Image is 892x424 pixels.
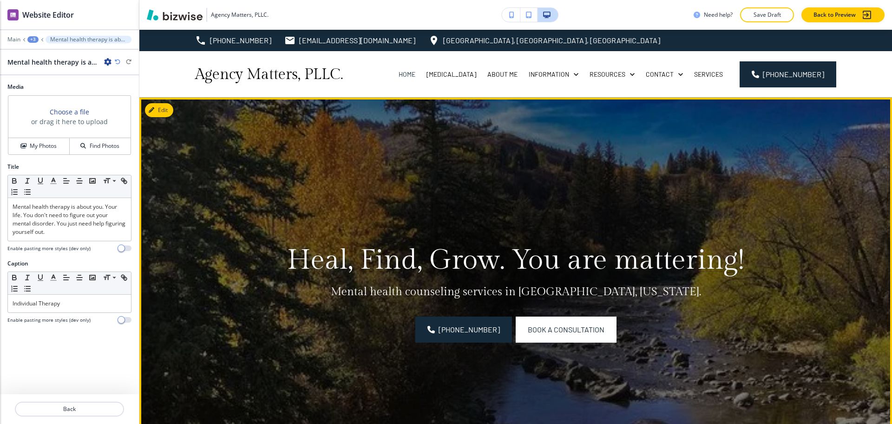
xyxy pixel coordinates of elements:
[195,66,343,83] h4: Agency Matters, PLLC.
[15,402,124,417] button: Back
[8,138,70,154] button: My Photos
[299,33,415,47] p: [EMAIL_ADDRESS][DOMAIN_NAME]
[147,8,269,22] button: Agency Matters, PLLC.
[31,117,108,126] h3: or drag it here to upload
[7,57,100,67] h2: Mental health therapy is about you. Your life. You don't need to figure out your mental disorder....
[646,70,674,79] p: Contact
[7,9,19,20] img: editor icon
[399,70,415,79] p: Home
[30,142,57,150] h4: My Photos
[426,70,476,79] p: [MEDICAL_DATA]
[50,107,89,117] button: Choose a file
[46,36,131,43] button: Mental health therapy is about you. Your life. You don't need to figure out your mental disorder....
[145,103,173,117] button: Edit
[70,138,131,154] button: Find Photos
[90,142,119,150] h4: Find Photos
[22,9,74,20] h2: Website Editor
[428,33,660,47] a: [GEOGRAPHIC_DATA], [GEOGRAPHIC_DATA], [GEOGRAPHIC_DATA]
[50,36,127,43] p: Mental health therapy is about you. Your life. You don't need to figure out your mental disorder....
[284,33,415,47] a: [EMAIL_ADDRESS][DOMAIN_NAME]
[487,70,518,79] p: About Me
[16,405,123,413] p: Back
[27,36,39,43] button: +3
[443,33,660,47] p: [GEOGRAPHIC_DATA], [GEOGRAPHIC_DATA], [GEOGRAPHIC_DATA]
[195,33,271,47] a: [PHONE_NUMBER]
[210,33,271,47] p: [PHONE_NUMBER]
[813,11,856,19] p: Back to Preview
[752,11,782,19] p: Save Draft
[7,245,91,252] h4: Enable pasting more styles (dev only)
[248,285,783,299] p: Mental health counseling services in [GEOGRAPHIC_DATA], [US_STATE].
[801,7,885,22] button: Back to Preview
[211,11,269,19] h3: Agency Matters, PLLC.
[529,70,569,79] p: Information
[590,70,625,79] p: Resources
[13,299,126,308] p: Individual Therapy
[740,7,794,22] button: Save Draft
[694,70,723,79] p: Services
[7,259,28,268] h2: Caption
[763,69,824,80] span: [PHONE_NUMBER]
[7,83,131,91] h2: Media
[248,244,783,277] p: Heal, Find, Grow. You are mattering!
[439,324,500,335] span: [PHONE_NUMBER]
[7,163,19,171] h2: Title
[415,317,512,343] a: [PHONE_NUMBER]
[7,317,91,324] h4: Enable pasting more styles (dev only)
[704,11,733,19] h3: Need help?
[7,95,131,155] div: Choose a fileor drag it here to uploadMy PhotosFind Photos
[7,36,20,43] button: Main
[528,324,604,335] span: Book a Consultation
[740,61,836,87] a: [PHONE_NUMBER]
[13,203,126,236] p: Mental health therapy is about you. Your life. You don't need to figure out your mental disorder....
[147,9,203,20] img: Bizwise Logo
[516,317,617,343] button: Book a Consultation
